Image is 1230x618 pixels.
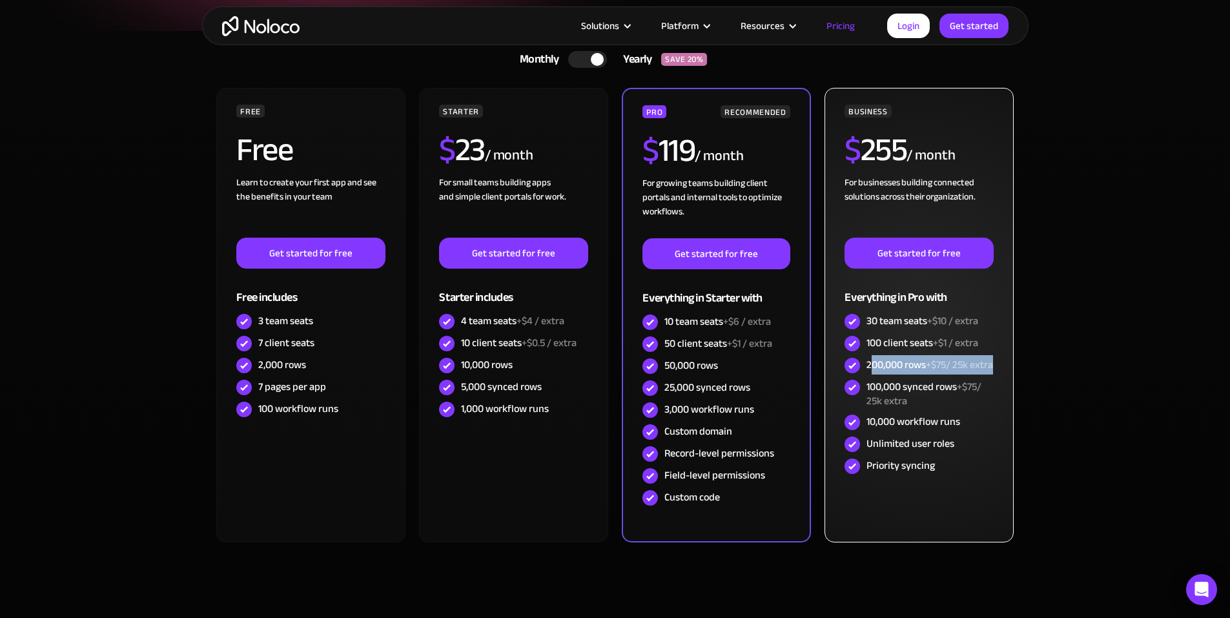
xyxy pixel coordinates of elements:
[258,358,306,372] div: 2,000 rows
[845,176,993,238] div: For businesses building connected solutions across their organization. ‍
[258,402,338,416] div: 100 workflow runs
[866,458,935,473] div: Priority syncing
[845,105,891,118] div: BUSINESS
[258,336,314,350] div: 7 client seats
[581,17,619,34] div: Solutions
[645,17,724,34] div: Platform
[236,105,265,118] div: FREE
[222,16,300,36] a: home
[642,176,790,238] div: For growing teams building client portals and internal tools to optimize workflows.
[866,314,978,328] div: 30 team seats
[664,402,754,417] div: 3,000 workflow runs
[866,377,981,411] span: +$75/ 25k extra
[607,50,661,69] div: Yearly
[661,17,699,34] div: Platform
[661,53,707,66] div: SAVE 20%
[439,134,485,166] h2: 23
[845,269,993,311] div: Everything in Pro with
[642,269,790,311] div: Everything in Starter with
[724,17,810,34] div: Resources
[866,358,993,372] div: 200,000 rows
[939,14,1009,38] a: Get started
[461,358,513,372] div: 10,000 rows
[845,119,861,180] span: $
[664,358,718,373] div: 50,000 rows
[439,238,588,269] a: Get started for free
[485,145,533,166] div: / month
[664,468,765,482] div: Field-level permissions
[933,333,978,353] span: +$1 / extra
[695,146,743,167] div: / month
[236,134,292,166] h2: Free
[727,334,772,353] span: +$1 / extra
[461,336,577,350] div: 10 client seats
[461,380,542,394] div: 5,000 synced rows
[439,176,588,238] div: For small teams building apps and simple client portals for work. ‍
[664,380,750,395] div: 25,000 synced rows
[236,176,385,238] div: Learn to create your first app and see the benefits in your team ‍
[1186,574,1217,605] div: Open Intercom Messenger
[517,311,564,331] span: +$4 / extra
[664,314,771,329] div: 10 team seats
[664,446,774,460] div: Record-level permissions
[664,336,772,351] div: 50 client seats
[461,314,564,328] div: 4 team seats
[866,336,978,350] div: 100 client seats
[664,424,732,438] div: Custom domain
[258,314,313,328] div: 3 team seats
[642,105,666,118] div: PRO
[721,105,790,118] div: RECOMMENDED
[461,402,549,416] div: 1,000 workflow runs
[236,269,385,311] div: Free includes
[866,437,954,451] div: Unlimited user roles
[565,17,645,34] div: Solutions
[504,50,569,69] div: Monthly
[810,17,871,34] a: Pricing
[642,120,659,181] span: $
[926,355,993,375] span: +$75/ 25k extra
[664,490,720,504] div: Custom code
[907,145,955,166] div: / month
[741,17,784,34] div: Resources
[845,238,993,269] a: Get started for free
[866,415,960,429] div: 10,000 workflow runs
[236,238,385,269] a: Get started for free
[258,380,326,394] div: 7 pages per app
[439,269,588,311] div: Starter includes
[522,333,577,353] span: +$0.5 / extra
[887,14,930,38] a: Login
[439,119,455,180] span: $
[723,312,771,331] span: +$6 / extra
[439,105,482,118] div: STARTER
[866,380,993,408] div: 100,000 synced rows
[845,134,907,166] h2: 255
[642,134,695,167] h2: 119
[642,238,790,269] a: Get started for free
[927,311,978,331] span: +$10 / extra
